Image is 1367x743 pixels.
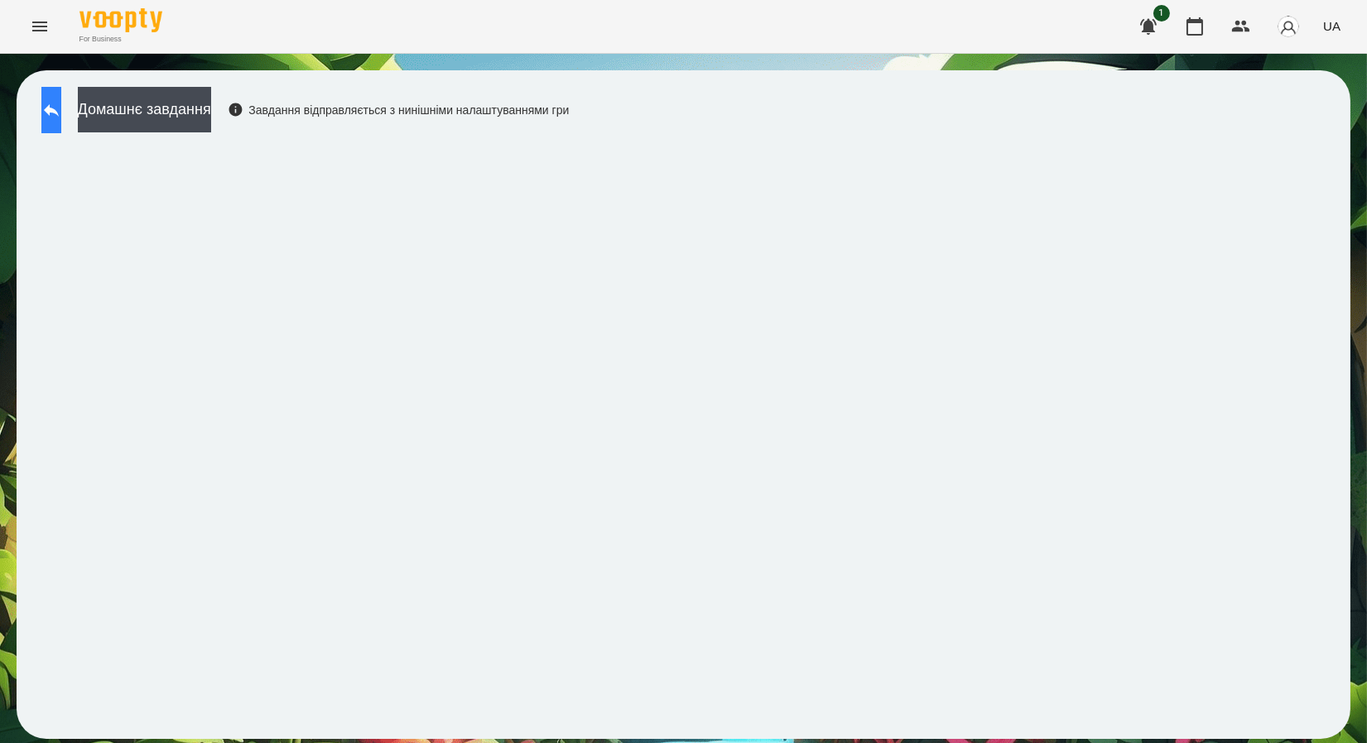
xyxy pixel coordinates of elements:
[79,34,162,45] span: For Business
[1153,5,1170,22] span: 1
[1316,11,1347,41] button: UA
[1323,17,1341,35] span: UA
[78,87,211,132] button: Домашнє завдання
[228,102,570,118] div: Завдання відправляється з нинішніми налаштуваннями гри
[1277,15,1300,38] img: avatar_s.png
[20,7,60,46] button: Menu
[79,8,162,32] img: Voopty Logo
